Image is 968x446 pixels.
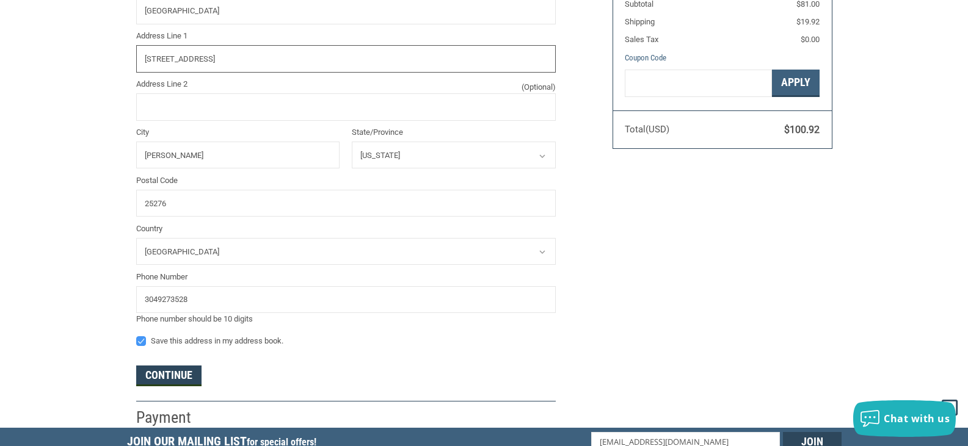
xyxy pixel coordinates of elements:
div: Phone number should be 10 digits [136,313,556,325]
small: (Optional) [522,81,556,93]
label: Postal Code [136,174,556,187]
button: Apply [772,70,820,97]
span: $0.00 [801,35,820,44]
label: Phone Number [136,271,556,283]
input: Gift Certificate or Coupon Code [625,70,772,97]
label: City [136,126,340,138]
span: $100.92 [784,124,820,135]
h2: Payment [136,408,208,428]
span: Total (USD) [625,124,669,135]
label: Address Line 1 [136,30,556,42]
label: Country [136,223,556,235]
span: Shipping [625,17,655,26]
span: Chat with us [884,412,950,425]
button: Continue [136,365,202,386]
button: Chat with us [853,400,956,437]
a: Coupon Code [625,53,666,62]
span: Sales Tax [625,35,658,44]
span: $19.92 [796,17,820,26]
label: Save this address in my address book. [136,336,556,346]
label: State/Province [352,126,556,138]
label: Address Line 2 [136,78,556,90]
